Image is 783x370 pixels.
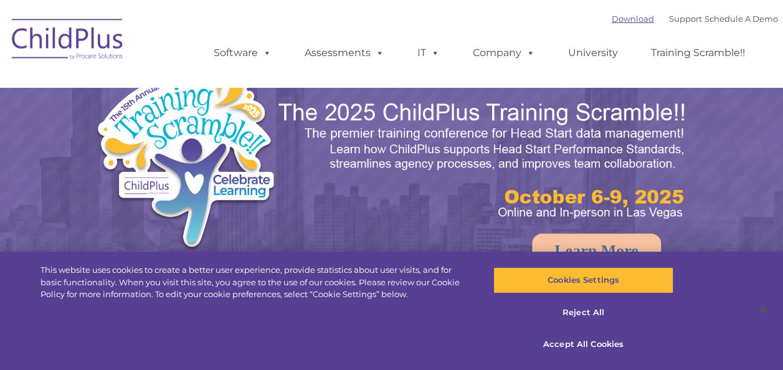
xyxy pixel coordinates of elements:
span: Last name [173,82,211,92]
a: Software [201,40,284,65]
button: Reject All [493,300,673,326]
a: Schedule A Demo [705,14,778,24]
button: Close [749,296,777,323]
a: University [556,40,630,65]
a: Assessments [292,40,397,65]
div: This website uses cookies to create a better user experience, provide statistics about user visit... [40,264,470,301]
img: ChildPlus by Procare Solutions [6,10,130,72]
a: Training Scramble!! [638,40,757,65]
font: | [612,14,778,24]
button: Accept All Cookies [493,331,673,358]
a: Support [669,14,702,24]
a: Company [460,40,548,65]
a: IT [405,40,452,65]
button: Cookies Settings [493,267,673,293]
a: Learn More [532,234,661,268]
a: Download [612,14,654,24]
span: Phone number [173,133,226,143]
